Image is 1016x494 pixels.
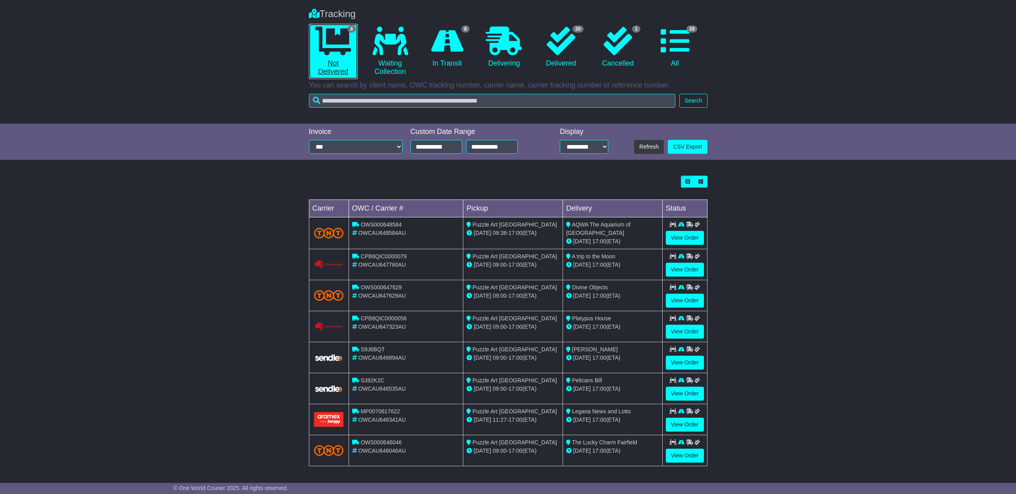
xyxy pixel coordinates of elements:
div: - (ETA) [467,354,559,362]
span: OWCAU646535AU [358,386,406,392]
a: 29 All [650,24,699,71]
td: OWC / Carrier # [349,200,463,217]
span: OWCAU646341AU [358,417,406,423]
span: 29 [686,25,697,33]
span: [DATE] [573,417,591,423]
a: View Order [666,294,704,308]
div: Tracking [305,8,711,20]
span: Puzzle Art [GEOGRAPHIC_DATA] [472,315,557,322]
div: - (ETA) [467,447,559,455]
span: OWS000646046 [361,439,402,446]
div: Invoice [309,128,403,136]
a: View Order [666,231,704,245]
a: View Order [666,325,704,339]
div: (ETA) [566,385,659,393]
span: 09:00 [493,355,507,361]
span: 17:00 [592,417,606,423]
td: Delivery [563,200,662,217]
div: (ETA) [566,292,659,300]
span: [DATE] [474,355,491,361]
span: [DATE] [573,324,591,330]
a: View Order [666,449,704,463]
td: Pickup [463,200,563,217]
span: 17:00 [509,417,522,423]
a: Delivering [480,24,528,71]
div: - (ETA) [467,385,559,393]
span: Pelicans Bill [572,377,602,384]
span: 17:00 [509,230,522,236]
div: (ETA) [566,323,659,331]
span: 17:00 [509,262,522,268]
span: 17:00 [592,386,606,392]
span: CPB8QIC0000079 [361,253,407,260]
span: OWCAU646894AU [358,355,406,361]
span: MP0070617622 [361,408,400,415]
span: [DATE] [474,324,491,330]
img: GetCarrierServiceLogo [314,385,344,393]
span: 17:00 [592,262,606,268]
span: 09:00 [493,448,507,454]
a: Waiting Collection [366,24,414,79]
span: OWCAU647323AU [358,324,406,330]
span: 09:00 [493,262,507,268]
p: You can search by client name, OWC tracking number, carrier name, carrier tracking number or refe... [309,81,708,90]
span: Puzzle Art [GEOGRAPHIC_DATA] [472,221,557,228]
span: [DATE] [573,386,591,392]
div: (ETA) [566,261,659,269]
span: 09:00 [493,293,507,299]
span: Puzzle Art [GEOGRAPHIC_DATA] [472,284,557,291]
span: Platypus House [572,315,611,322]
img: GetCarrierServiceLogo [314,354,344,362]
button: Search [679,94,707,108]
span: [DATE] [573,448,591,454]
span: 17:00 [509,324,522,330]
img: TNT_Domestic.png [314,445,344,456]
span: [DATE] [474,448,491,454]
span: 20 [573,25,583,33]
span: Puzzle Art [GEOGRAPHIC_DATA] [472,253,557,260]
span: 1 [632,25,640,33]
img: TNT_Domestic.png [314,228,344,238]
div: - (ETA) [467,416,559,424]
span: 09:00 [493,386,507,392]
a: View Order [666,418,704,432]
span: 8 [347,25,356,33]
span: 17:00 [592,448,606,454]
a: 8 Not Delivered [309,24,358,79]
span: 17:00 [509,293,522,299]
a: 8 In Transit [422,24,471,71]
span: 11:27 [493,417,507,423]
span: Puzzle Art [GEOGRAPHIC_DATA] [472,439,557,446]
span: [DATE] [474,230,491,236]
span: AQWA The Aquarium of [GEOGRAPHIC_DATA] [566,221,630,236]
span: [DATE] [474,417,491,423]
span: 09:38 [493,230,507,236]
span: [DATE] [573,355,591,361]
span: [PERSON_NAME] [572,346,618,353]
a: 1 Cancelled [594,24,642,71]
span: S392K2C [361,377,384,384]
a: CSV Export [668,140,707,154]
img: Aramex.png [314,412,344,427]
div: Display [560,128,608,136]
span: 17:00 [509,355,522,361]
span: OWCAU646046AU [358,448,406,454]
span: Puzzle Art [GEOGRAPHIC_DATA] [472,377,557,384]
span: 17:00 [592,355,606,361]
span: 09:00 [493,324,507,330]
span: 17:00 [509,448,522,454]
span: 17:00 [592,324,606,330]
a: View Order [666,263,704,277]
a: 20 Delivered [536,24,585,71]
span: OWS000648584 [361,221,402,228]
div: - (ETA) [467,323,559,331]
span: CPB8QIC0000056 [361,315,407,322]
span: [DATE] [573,262,591,268]
span: A trip to the Moon [572,253,615,260]
td: Status [662,200,707,217]
span: © One World Courier 2025. All rights reserved. [174,485,288,491]
a: View Order [666,356,704,370]
img: GetCarrierServiceLogo [314,260,344,269]
button: Refresh [634,140,664,154]
span: OWCAU648584AU [358,230,406,236]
